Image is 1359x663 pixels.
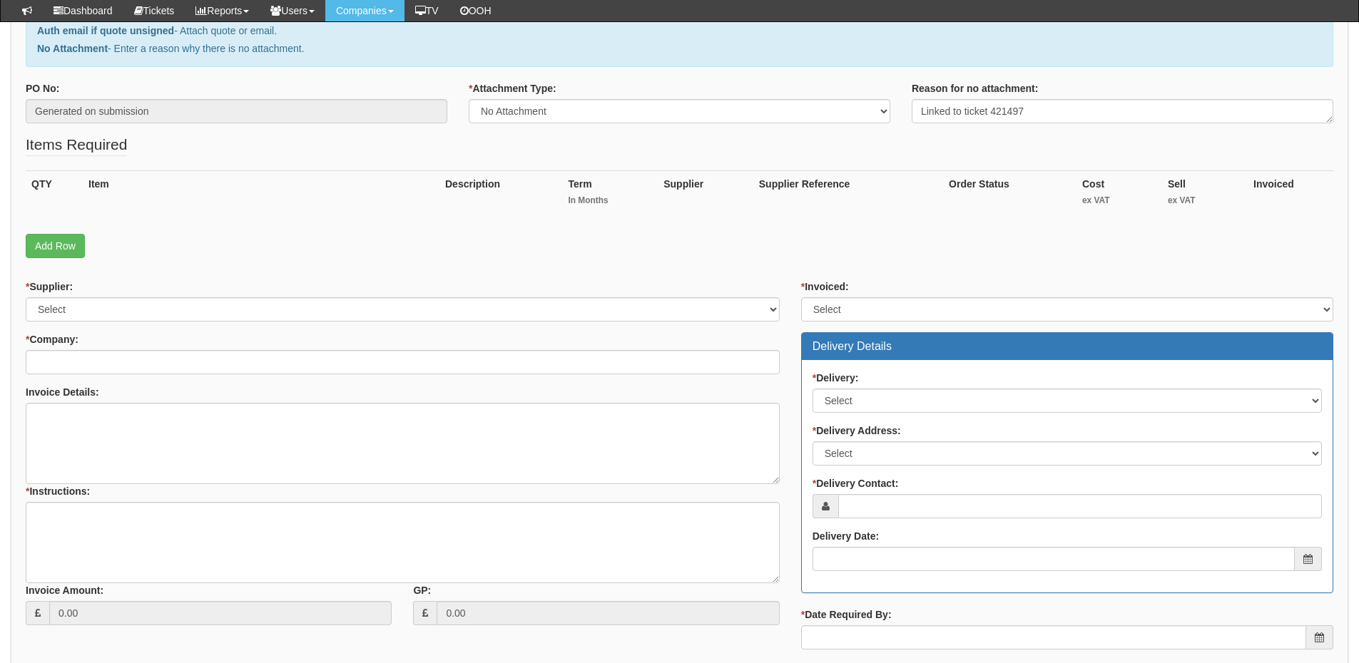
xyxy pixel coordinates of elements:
label: Delivery Contact: [813,476,899,490]
th: QTY [26,170,83,220]
small: ex VAT [1082,195,1156,207]
label: Invoice Details: [26,385,99,399]
b: No Attachment [37,43,108,54]
label: Delivery Address: [813,423,901,438]
label: Instructions: [26,484,90,498]
h3: Delivery Details [813,340,1322,353]
b: Auth email if quote unsigned [37,25,174,36]
label: Reason for no attachment: [912,81,1038,96]
label: Invoiced: [801,279,849,294]
th: Item [83,170,439,220]
th: Supplier [658,170,753,220]
th: Description [439,170,562,220]
a: Add Row [26,234,85,258]
label: Delivery: [813,371,859,385]
legend: Items Required [26,134,127,156]
th: Supplier Reference [753,170,943,220]
label: PO No: [26,81,59,96]
th: Order Status [943,170,1076,220]
label: GP: [413,583,431,597]
th: Cost [1076,170,1162,220]
th: Term [562,170,658,220]
small: ex VAT [1168,195,1242,207]
p: - Attach quote or email. [37,24,1322,38]
label: Invoice Amount: [26,583,103,597]
small: In Months [568,195,652,207]
p: - Enter a reason why there is no attachment. [37,41,1322,56]
label: Date Required By: [801,607,892,622]
th: Invoiced [1248,170,1333,220]
label: Supplier: [26,279,73,294]
label: Delivery Date: [813,529,879,543]
label: Attachment Type: [469,81,556,96]
label: Company: [26,332,78,346]
th: Sell [1162,170,1248,220]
